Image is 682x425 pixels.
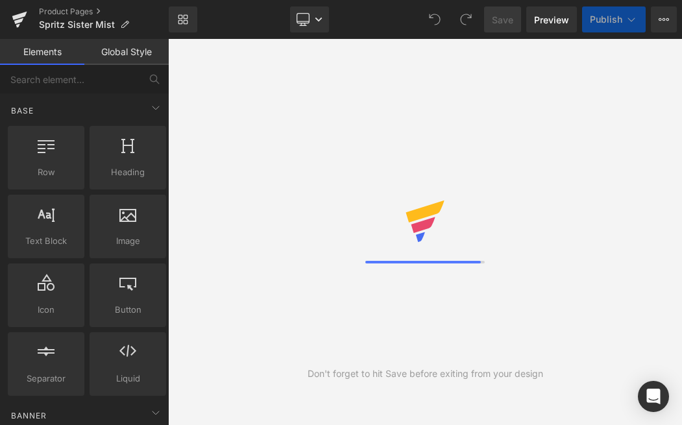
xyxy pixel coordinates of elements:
[93,165,162,179] span: Heading
[93,303,162,317] span: Button
[169,6,197,32] a: New Library
[39,19,115,30] span: Spritz Sister Mist
[12,372,80,385] span: Separator
[93,372,162,385] span: Liquid
[453,6,479,32] button: Redo
[10,409,48,422] span: Banner
[526,6,577,32] a: Preview
[534,13,569,27] span: Preview
[590,14,622,25] span: Publish
[422,6,448,32] button: Undo
[492,13,513,27] span: Save
[84,39,169,65] a: Global Style
[308,367,543,381] div: Don't forget to hit Save before exiting from your design
[10,104,35,117] span: Base
[12,303,80,317] span: Icon
[12,165,80,179] span: Row
[39,6,169,17] a: Product Pages
[93,234,162,248] span: Image
[638,381,669,412] div: Open Intercom Messenger
[582,6,646,32] button: Publish
[651,6,677,32] button: More
[12,234,80,248] span: Text Block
